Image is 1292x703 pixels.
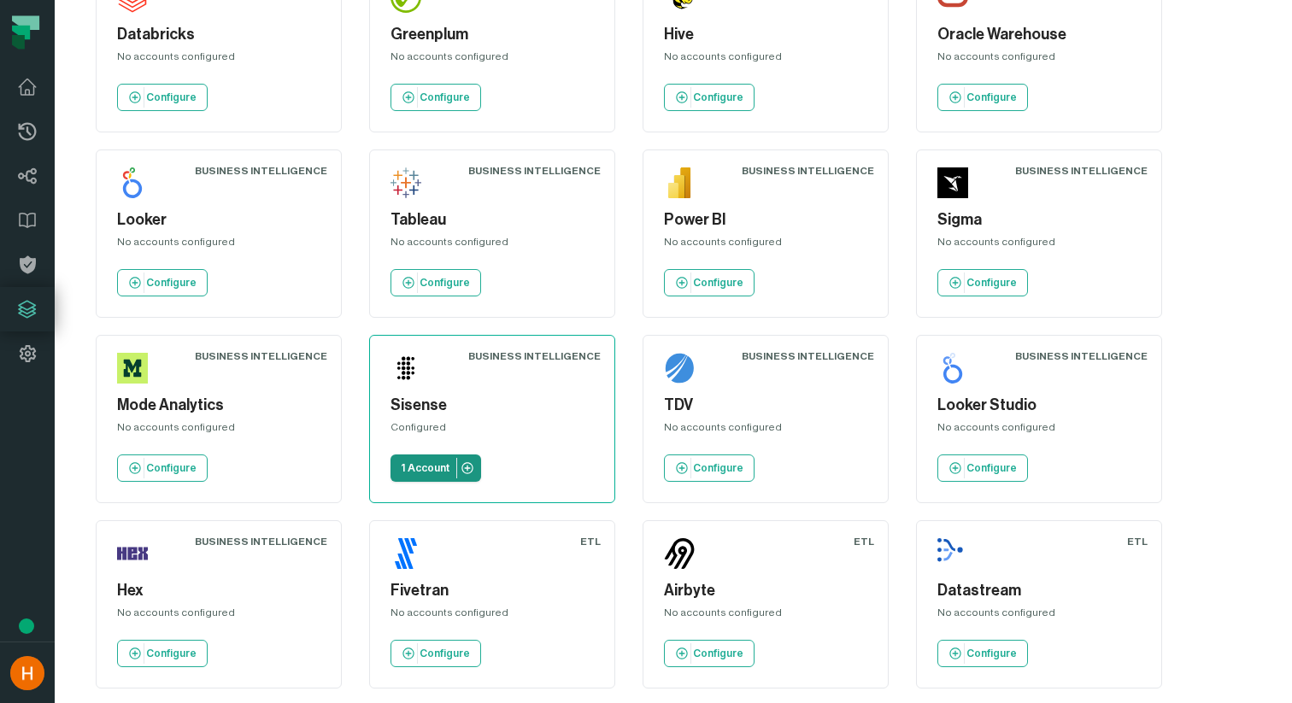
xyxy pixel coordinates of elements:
h5: Sigma [937,208,1141,231]
p: Configure [966,647,1017,660]
a: Configure [664,269,755,296]
a: Configure [117,84,208,111]
img: Tableau [391,167,421,198]
a: 1 Account [391,454,481,482]
a: Configure [117,640,208,667]
div: No accounts configured [117,50,320,70]
img: avatar of Hanna Serhiyenkov [10,656,44,690]
h5: TDV [664,394,867,417]
h5: Databricks [117,23,320,46]
h5: Airbyte [664,579,867,602]
p: Configure [693,91,743,104]
img: Fivetran [391,538,421,569]
div: No accounts configured [117,606,320,626]
a: Configure [117,454,208,482]
a: Configure [937,640,1028,667]
h5: Sisense [391,394,594,417]
a: Configure [391,84,481,111]
div: Business Intelligence [195,535,327,548]
h5: Hex [117,579,320,602]
h5: Hive [664,23,867,46]
div: Business Intelligence [195,349,327,363]
img: TDV [664,353,695,384]
div: Configured [391,420,594,441]
h5: Looker Studio [937,394,1141,417]
img: Power BI [664,167,695,198]
a: Configure [937,454,1028,482]
h5: Oracle Warehouse [937,23,1141,46]
div: ETL [1127,535,1148,548]
div: Business Intelligence [468,164,601,178]
h5: Mode Analytics [117,394,320,417]
a: Configure [664,84,755,111]
div: Business Intelligence [742,164,874,178]
div: No accounts configured [937,235,1141,255]
a: Configure [937,269,1028,296]
img: Datastream [937,538,968,569]
img: Sigma [937,167,968,198]
div: No accounts configured [391,606,594,626]
div: No accounts configured [391,235,594,255]
a: Configure [664,640,755,667]
h5: Tableau [391,208,594,231]
p: Configure [966,461,1017,475]
h5: Fivetran [391,579,594,602]
div: Tooltip anchor [19,618,34,634]
div: ETL [854,535,874,548]
div: Business Intelligence [468,349,601,363]
img: Sisense [391,353,421,384]
div: No accounts configured [937,606,1141,626]
img: Airbyte [664,538,695,569]
div: Business Intelligence [1015,349,1148,363]
div: Business Intelligence [1015,164,1148,178]
p: Configure [146,647,197,660]
p: Configure [420,276,470,290]
div: No accounts configured [391,50,594,70]
img: Mode Analytics [117,353,148,384]
p: 1 Account [401,461,449,475]
h5: Datastream [937,579,1141,602]
div: No accounts configured [664,420,867,441]
h5: Looker [117,208,320,231]
p: Configure [146,91,197,104]
a: Configure [117,269,208,296]
div: Business Intelligence [195,164,327,178]
div: Business Intelligence [742,349,874,363]
div: No accounts configured [117,420,320,441]
img: Hex [117,538,148,569]
img: Looker Studio [937,353,968,384]
p: Configure [420,647,470,660]
a: Configure [937,84,1028,111]
p: Configure [420,91,470,104]
p: Configure [146,461,197,475]
a: Configure [664,454,755,482]
h5: Greenplum [391,23,594,46]
div: No accounts configured [664,50,867,70]
a: Configure [391,640,481,667]
p: Configure [966,276,1017,290]
div: ETL [580,535,601,548]
div: No accounts configured [664,235,867,255]
p: Configure [966,91,1017,104]
p: Configure [693,647,743,660]
div: No accounts configured [937,50,1141,70]
a: Configure [391,269,481,296]
p: Configure [693,276,743,290]
div: No accounts configured [664,606,867,626]
p: Configure [693,461,743,475]
div: No accounts configured [117,235,320,255]
div: No accounts configured [937,420,1141,441]
p: Configure [146,276,197,290]
img: Looker [117,167,148,198]
h5: Power BI [664,208,867,231]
